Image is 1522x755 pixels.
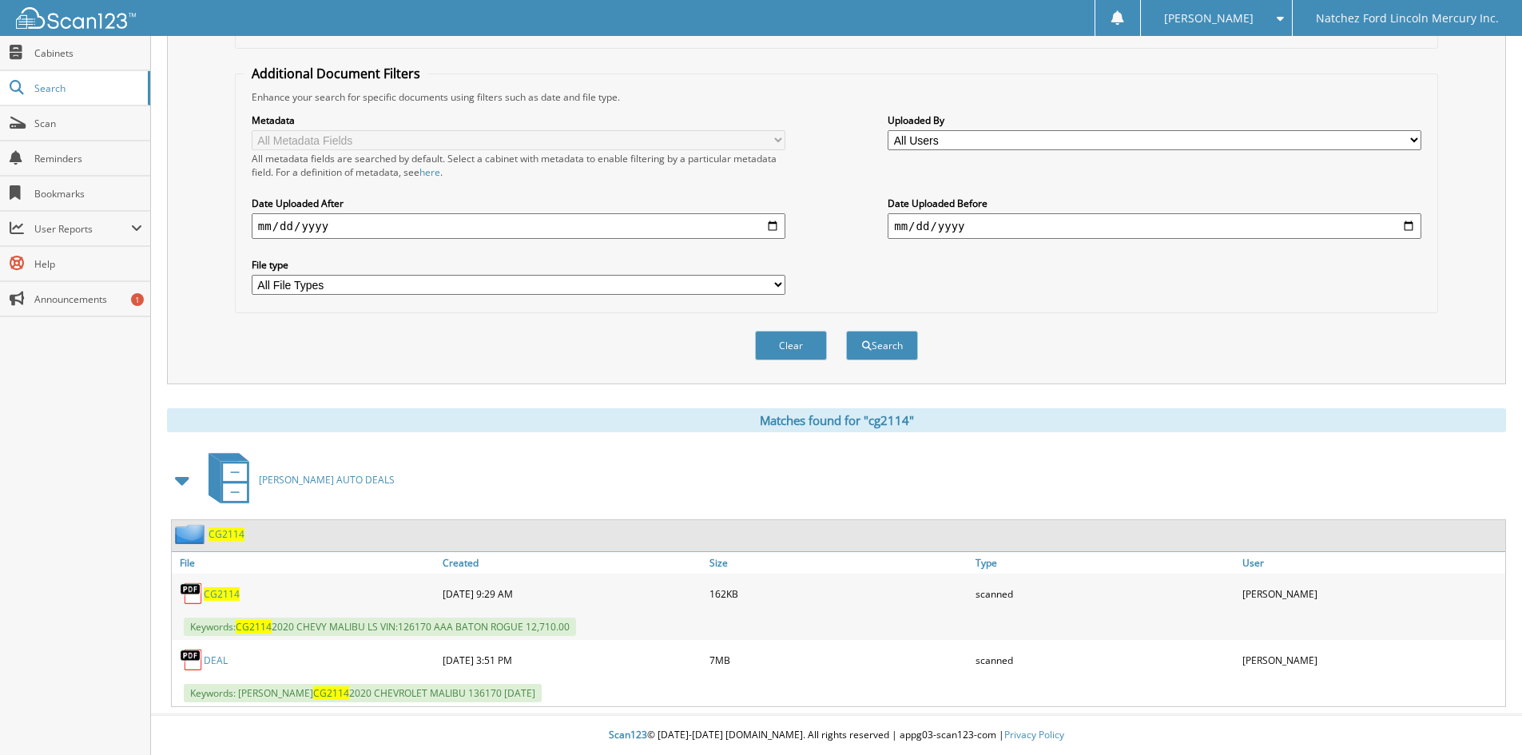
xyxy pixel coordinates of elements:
[180,648,204,672] img: PDF.png
[419,165,440,179] a: here
[252,258,785,272] label: File type
[705,644,972,676] div: 7MB
[705,578,972,610] div: 162KB
[252,152,785,179] div: All metadata fields are searched by default. Select a cabinet with metadata to enable filtering b...
[34,46,142,60] span: Cabinets
[184,684,542,702] span: Keywords: [PERSON_NAME] 2020 CHEVROLET MALIBU 136170 [DATE]
[184,618,576,636] span: Keywords: 2020 CHEVY MALIBU LS VIN:126170 AAA BATON ROGUE 12,710.00
[609,728,647,741] span: Scan123
[34,257,142,271] span: Help
[439,644,705,676] div: [DATE] 3:51 PM
[252,213,785,239] input: start
[972,552,1238,574] a: Type
[34,222,131,236] span: User Reports
[252,113,785,127] label: Metadata
[34,117,142,130] span: Scan
[16,7,136,29] img: scan123-logo-white.svg
[204,654,228,667] a: DEAL
[204,587,240,601] a: CG2114
[244,65,428,82] legend: Additional Document Filters
[755,331,827,360] button: Clear
[34,292,142,306] span: Announcements
[439,578,705,610] div: [DATE] 9:29 AM
[259,473,395,487] span: [PERSON_NAME] AUTO DEALS
[252,197,785,210] label: Date Uploaded After
[34,187,142,201] span: Bookmarks
[846,331,918,360] button: Search
[313,686,349,700] span: CG2114
[180,582,204,606] img: PDF.png
[888,197,1421,210] label: Date Uploaded Before
[1238,578,1505,610] div: [PERSON_NAME]
[888,213,1421,239] input: end
[172,552,439,574] a: File
[151,716,1522,755] div: © [DATE]-[DATE] [DOMAIN_NAME]. All rights reserved | appg03-scan123-com |
[244,90,1429,104] div: Enhance your search for specific documents using filters such as date and file type.
[972,644,1238,676] div: scanned
[439,552,705,574] a: Created
[34,152,142,165] span: Reminders
[175,524,209,544] img: folder2.png
[1238,552,1505,574] a: User
[34,81,140,95] span: Search
[888,113,1421,127] label: Uploaded By
[1238,644,1505,676] div: [PERSON_NAME]
[199,448,395,511] a: [PERSON_NAME] AUTO DEALS
[1164,14,1254,23] span: [PERSON_NAME]
[209,527,244,541] a: CG2114
[1004,728,1064,741] a: Privacy Policy
[705,552,972,574] a: Size
[236,620,272,634] span: CG2114
[972,578,1238,610] div: scanned
[131,293,144,306] div: 1
[167,408,1506,432] div: Matches found for "cg2114"
[1316,14,1499,23] span: Natchez Ford Lincoln Mercury Inc.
